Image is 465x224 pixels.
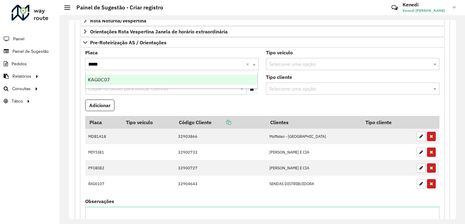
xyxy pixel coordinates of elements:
[12,48,49,55] span: Painel de Sugestão
[246,60,251,68] span: Clear all
[175,144,266,160] td: 32900732
[70,4,163,11] h2: Painel de Sugestão - Criar registro
[85,71,258,89] ng-dropdown-panel: Options list
[361,116,413,129] th: Tipo cliente
[12,73,31,80] span: Relatórios
[80,15,445,26] a: Rota Noturna/Vespertina
[266,73,292,81] label: Tipo cliente
[12,86,31,92] span: Consultas
[90,18,146,23] span: Rota Noturna/Vespertina
[403,2,448,8] h3: Kenedi
[266,144,361,160] td: [PERSON_NAME] E CIA
[85,100,114,111] button: Adicionar
[175,176,266,192] td: 32904643
[175,160,266,176] td: 32900727
[85,198,114,205] label: Observações
[80,26,445,37] a: Orientações Rota Vespertina Janela de horário extraordinária
[85,129,122,144] td: MDB1A18
[266,116,361,129] th: Clientes
[12,61,27,67] span: Pedidos
[388,1,401,14] a: Contato Rápido
[12,98,23,104] span: Tático
[90,29,228,34] span: Orientações Rota Vespertina Janela de horário extraordinária
[80,37,445,48] a: Pre-Roteirização AS / Orientações
[85,116,122,129] th: Placa
[403,8,448,13] span: Kenedi [PERSON_NAME]
[90,40,166,45] span: Pre-Roteirização AS / Orientações
[85,144,122,160] td: MIY5I81
[266,160,361,176] td: [PERSON_NAME] E CIA
[88,77,110,82] span: KAG0C07
[122,116,175,129] th: Tipo veículo
[13,36,24,42] span: Painel
[85,176,122,192] td: RAI4107
[266,129,361,144] td: Muffatao - [GEOGRAPHIC_DATA]
[266,49,293,56] label: Tipo veículo
[212,119,231,125] a: Copiar
[85,49,98,56] label: Placa
[266,176,361,192] td: SENDAS DISTRIBUIDORA
[175,129,266,144] td: 32903866
[85,160,122,176] td: PFO8I82
[175,116,266,129] th: Código Cliente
